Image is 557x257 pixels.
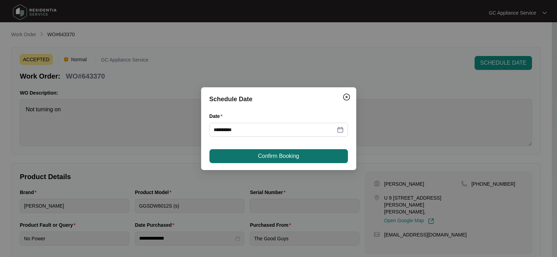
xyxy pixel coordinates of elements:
button: Confirm Booking [209,149,348,163]
input: Date [214,126,335,134]
div: Schedule Date [209,94,348,104]
span: Confirm Booking [258,152,299,160]
label: Date [209,113,225,120]
img: closeCircle [342,93,351,101]
button: Close [341,91,352,103]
